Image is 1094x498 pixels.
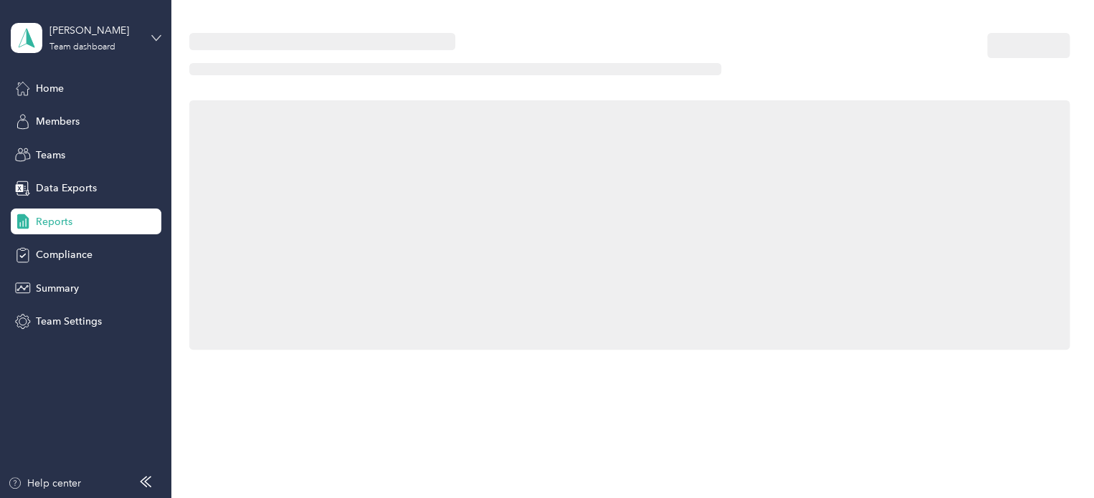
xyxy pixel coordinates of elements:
[36,81,64,96] span: Home
[36,181,97,196] span: Data Exports
[1014,418,1094,498] iframe: Everlance-gr Chat Button Frame
[36,148,65,163] span: Teams
[36,314,102,329] span: Team Settings
[36,281,79,296] span: Summary
[36,114,80,129] span: Members
[36,214,72,229] span: Reports
[49,23,139,38] div: [PERSON_NAME]
[36,247,92,262] span: Compliance
[49,43,115,52] div: Team dashboard
[8,476,81,491] button: Help center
